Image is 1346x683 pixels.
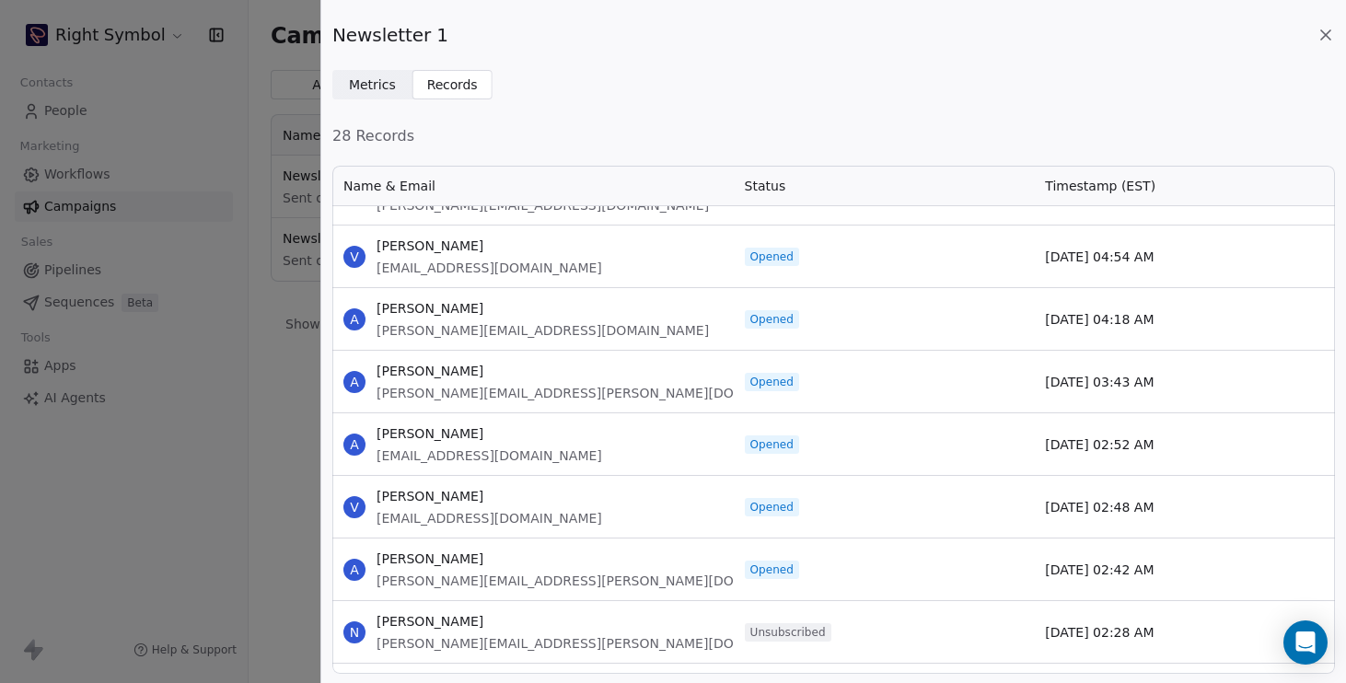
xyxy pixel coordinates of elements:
[745,177,786,195] span: Status
[332,125,1335,147] span: 28 Records
[349,75,396,95] span: Metrics
[332,22,448,48] span: Newsletter 1
[1283,620,1328,665] div: Open Intercom Messenger
[343,177,435,195] span: Name & Email
[1045,177,1155,195] span: Timestamp (EST)
[332,206,1335,676] div: grid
